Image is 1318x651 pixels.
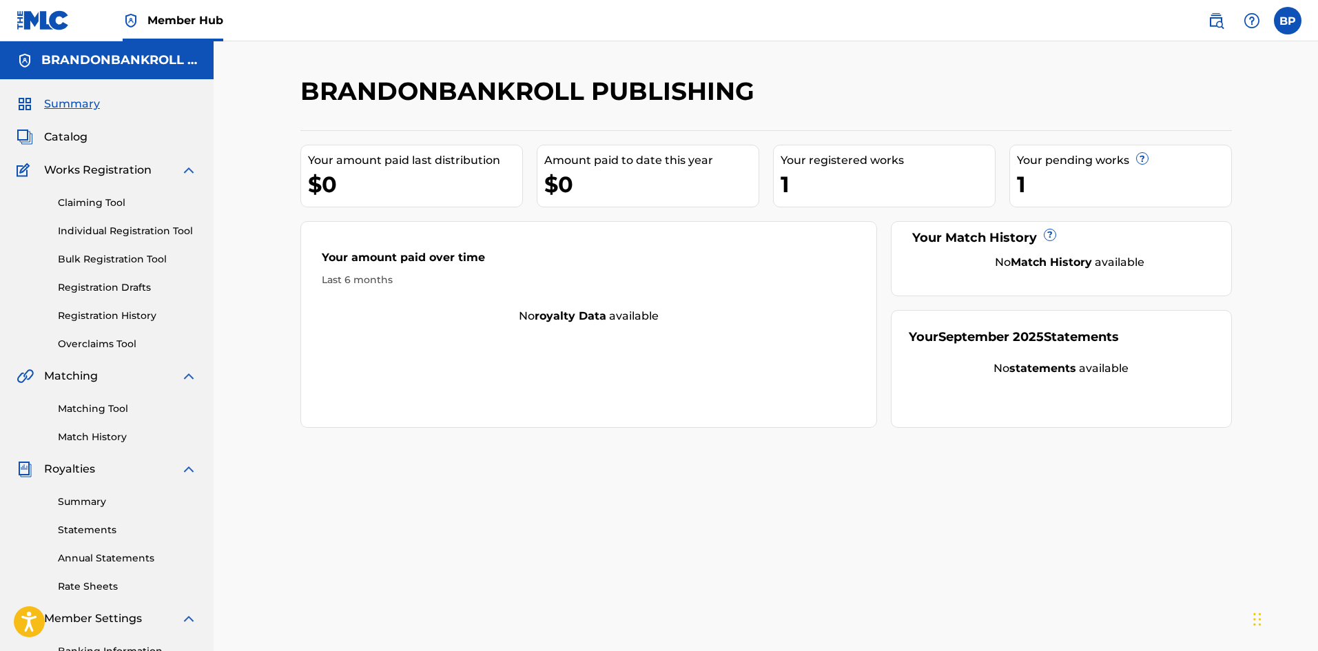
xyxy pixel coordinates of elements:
span: Catalog [44,129,87,145]
span: Matching [44,368,98,384]
span: Summary [44,96,100,112]
img: expand [181,162,197,178]
img: Matching [17,368,34,384]
strong: royalty data [535,309,606,322]
div: Your registered works [781,152,995,169]
a: Claiming Tool [58,196,197,210]
div: Your amount paid over time [322,249,856,273]
img: Royalties [17,461,33,477]
a: Registration Drafts [58,280,197,295]
div: 1 [1017,169,1231,200]
h2: BRANDONBANKROLL PUBLISHING [300,76,761,107]
iframe: Resource Center [1279,432,1318,543]
div: 1 [781,169,995,200]
div: $0 [544,169,759,200]
span: Member Settings [44,610,142,627]
div: Drag [1253,599,1262,640]
img: expand [181,610,197,627]
a: Bulk Registration Tool [58,252,197,267]
a: Match History [58,430,197,444]
div: Amount paid to date this year [544,152,759,169]
div: User Menu [1274,7,1301,34]
img: Catalog [17,129,33,145]
span: ? [1044,229,1056,240]
div: Last 6 months [322,273,856,287]
a: Statements [58,523,197,537]
span: ? [1137,153,1148,164]
a: Annual Statements [58,551,197,566]
span: Royalties [44,461,95,477]
div: Your Match History [909,229,1214,247]
img: expand [181,461,197,477]
strong: statements [1009,362,1076,375]
img: Works Registration [17,162,34,178]
div: Your amount paid last distribution [308,152,522,169]
img: search [1208,12,1224,29]
strong: Match History [1011,256,1092,269]
a: Overclaims Tool [58,337,197,351]
img: Accounts [17,52,33,69]
img: Top Rightsholder [123,12,139,29]
a: Individual Registration Tool [58,224,197,238]
div: $0 [308,169,522,200]
img: Member Settings [17,610,33,627]
a: Rate Sheets [58,579,197,594]
img: expand [181,368,197,384]
div: Your Statements [909,328,1119,347]
span: September 2025 [938,329,1044,344]
h5: BRANDONBANKROLL PUBLISHING [41,52,197,68]
a: SummarySummary [17,96,100,112]
a: Registration History [58,309,197,323]
a: Public Search [1202,7,1230,34]
iframe: Chat Widget [1249,585,1318,651]
div: No available [926,254,1214,271]
a: CatalogCatalog [17,129,87,145]
div: No available [301,308,877,324]
img: help [1244,12,1260,29]
span: Member Hub [147,12,223,28]
img: Summary [17,96,33,112]
a: Summary [58,495,197,509]
div: Help [1238,7,1266,34]
div: Your pending works [1017,152,1231,169]
a: Matching Tool [58,402,197,416]
img: MLC Logo [17,10,70,30]
span: Works Registration [44,162,152,178]
div: No available [909,360,1214,377]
